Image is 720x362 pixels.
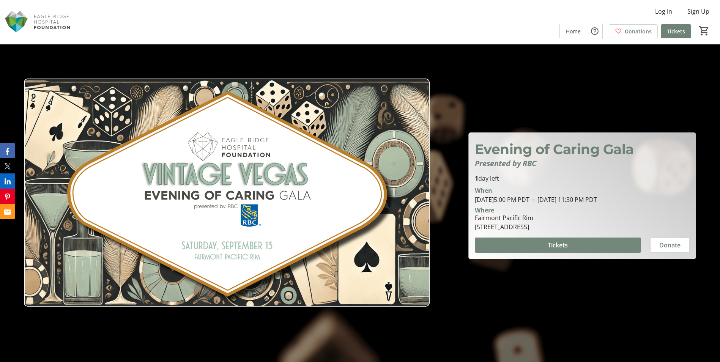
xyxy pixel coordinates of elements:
[587,24,602,39] button: Help
[625,27,652,35] span: Donations
[475,195,529,204] span: [DATE] 5:00 PM PDT
[24,79,430,307] img: Campaign CTA Media Photo
[609,24,658,38] a: Donations
[697,24,711,38] button: Cart
[475,186,492,195] div: When
[475,213,533,222] div: Fairmont Pacific Rim
[681,5,715,17] button: Sign Up
[548,241,568,250] span: Tickets
[659,241,681,250] span: Donate
[560,24,587,38] a: Home
[475,222,533,231] div: [STREET_ADDRESS]
[529,195,537,204] span: -
[475,174,690,183] p: day left
[475,207,494,213] div: Where
[650,238,690,253] button: Donate
[475,141,634,157] span: Evening of Caring Gala
[475,238,641,253] button: Tickets
[529,195,597,204] span: [DATE] 11:30 PM PDT
[649,5,678,17] button: Log In
[475,174,478,183] span: 1
[566,27,581,35] span: Home
[5,3,72,41] img: Eagle Ridge Hospital Foundation's Logo
[687,7,709,16] span: Sign Up
[475,158,536,168] em: Presented by RBC
[655,7,672,16] span: Log In
[667,27,685,35] span: Tickets
[661,24,691,38] a: Tickets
